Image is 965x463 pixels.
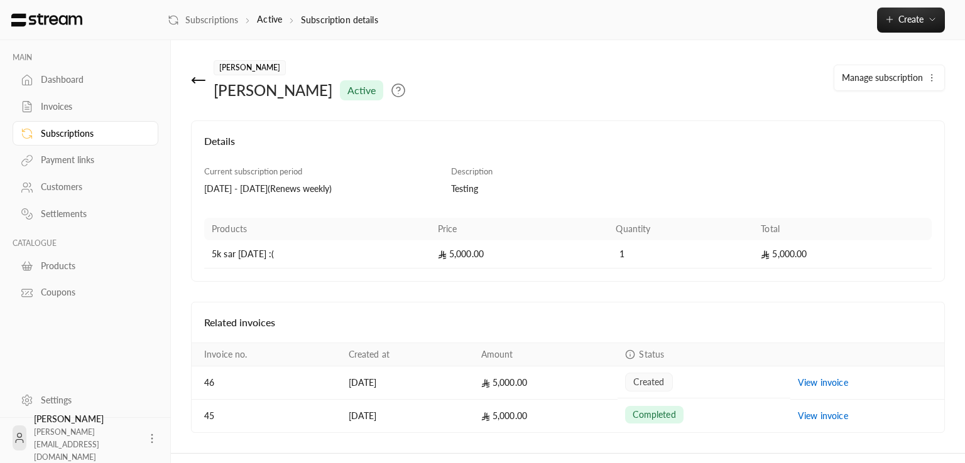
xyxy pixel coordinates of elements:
a: View invoice [798,377,848,388]
span: [PERSON_NAME][EMAIL_ADDRESS][DOMAIN_NAME] [34,427,99,462]
th: Total [753,218,932,240]
a: Invoices [13,95,158,119]
a: Customers [13,175,158,200]
table: Payments [192,343,944,432]
a: Subscriptions [168,14,238,26]
span: Manage subscription [842,72,923,83]
span: created [633,376,664,388]
a: Settings [13,388,158,412]
div: Customers [41,181,143,193]
div: Coupons [41,286,143,299]
th: Quantity [608,218,753,240]
div: Settlements [41,208,143,220]
a: Payment links [13,148,158,173]
span: completed [633,408,675,421]
div: Subscriptions [41,127,143,140]
div: [PERSON_NAME] [34,413,138,463]
div: Invoices [41,100,143,113]
table: Products [204,218,932,269]
h4: Details [204,134,932,161]
div: Products [41,260,143,272]
nav: breadcrumb [168,13,378,26]
td: 5,000.00 [753,240,932,269]
a: Settlements [13,202,158,226]
th: Invoice no. [192,343,341,366]
td: 45 [192,400,341,432]
div: Settings [41,394,143,407]
th: Created at [341,343,474,366]
span: Create [898,14,924,24]
p: Subscription details [301,14,378,26]
a: Products [13,253,158,278]
th: Products [204,218,430,240]
span: [PERSON_NAME] [214,60,286,75]
a: Coupons [13,280,158,305]
span: Status [639,349,664,359]
p: CATALOGUE [13,238,158,248]
span: Current subscription period [204,166,302,176]
th: Price [430,218,609,240]
p: MAIN [13,53,158,63]
td: [DATE] [341,400,474,432]
button: Manage subscription [834,65,944,90]
span: Description [451,166,493,176]
div: Payment links [41,154,143,166]
td: [DATE] [341,366,474,400]
a: Dashboard [13,68,158,92]
span: active [347,83,376,98]
td: 5,000.00 [430,240,609,269]
span: 1 [616,248,628,260]
div: Testing [451,183,809,195]
td: 5,000.00 [474,400,618,432]
a: Subscriptions [13,121,158,146]
div: [DATE] - [DATE] ( Renews weekly ) [204,183,439,195]
button: Create [877,8,945,33]
div: [PERSON_NAME] [214,80,332,100]
td: 5k sar [DATE] :( [204,240,430,269]
h4: Related invoices [204,315,932,330]
div: Dashboard [41,73,143,86]
td: 46 [192,366,341,400]
td: 5,000.00 [474,366,618,400]
a: View invoice [798,410,848,421]
th: Amount [474,343,618,366]
img: Logo [10,13,84,27]
a: Active [257,14,282,24]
